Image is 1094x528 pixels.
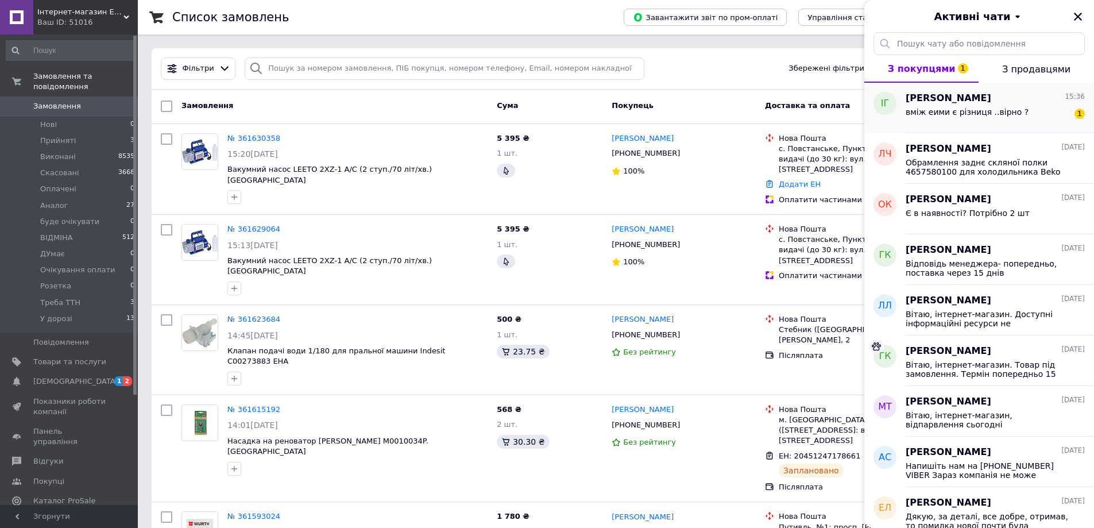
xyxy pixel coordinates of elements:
[227,241,278,250] span: 15:13[DATE]
[130,136,134,146] span: 3
[1074,109,1085,119] span: 1
[40,249,65,259] span: ДУмає
[779,314,940,325] div: Нова Пошта
[182,134,218,169] img: Фото товару
[33,71,138,92] span: Замовлення та повідомлення
[497,330,517,339] span: 1 шт.
[779,234,940,266] div: с. Повстанське, Пункт приймання-видачі (до 30 кг): вул. [STREET_ADDRESS]
[612,101,654,110] span: Покупець
[612,512,674,523] a: [PERSON_NAME]
[130,184,134,194] span: 0
[1061,142,1085,152] span: [DATE]
[227,165,432,184] a: Вакумний насос LEETO 2XZ-1 A/C (2 ступ./70 літ/хв.) [GEOGRAPHIC_DATA]
[906,411,1069,429] span: Вітаю, інтернет-магазин, відпарвлення сьогодні
[33,396,106,417] span: Показники роботи компанії
[497,405,521,414] span: 568 ₴
[779,452,860,460] span: ЕН: 20451247178661
[879,249,891,262] span: ГК
[779,271,940,281] div: Оплатити частинами
[227,315,280,323] a: № 361623684
[33,456,63,467] span: Відгуки
[497,240,517,249] span: 1 шт.
[878,198,892,211] span: ОК
[40,120,57,130] span: Нові
[227,405,280,414] a: № 361615192
[1061,446,1085,456] span: [DATE]
[182,315,218,350] img: Фото товару
[779,511,940,522] div: Нова Пошта
[181,224,218,261] a: Фото товару
[6,40,136,61] input: Пошук
[864,83,1094,133] button: ІГ[PERSON_NAME]15:36вміж еими є різниця ..вірно ?1
[37,7,123,17] span: Інтернет-магазин ЕлектроХаус
[779,144,940,175] div: с. Повстанське, Пункт приймання-видачі (до 30 кг): вул. [STREET_ADDRESS]
[906,395,991,408] span: [PERSON_NAME]
[33,101,81,111] span: Замовлення
[33,376,118,387] span: [DEMOGRAPHIC_DATA]
[40,168,79,178] span: Скасовані
[1061,496,1085,506] span: [DATE]
[130,249,134,259] span: 0
[130,298,134,308] span: 3
[118,152,134,162] span: 8535
[779,482,940,492] div: Післяплата
[227,512,280,521] a: № 361593024
[958,63,968,74] span: 1
[788,63,867,74] span: Збережені фільтри:
[1065,92,1085,102] span: 15:36
[873,32,1085,55] input: Пошук чату або повідомлення
[122,233,134,243] span: 512
[497,225,529,233] span: 5 395 ₴
[181,101,233,110] span: Замовлення
[40,281,71,291] span: Розетка
[40,152,76,162] span: Виконані
[182,405,218,441] img: Фото товару
[130,265,134,275] span: 0
[497,420,517,429] span: 2 шт.
[878,400,892,414] span: МТ
[612,404,674,415] a: [PERSON_NAME]
[1002,64,1070,75] span: З продавцями
[1061,345,1085,354] span: [DATE]
[779,195,940,205] div: Оплатити частинами
[864,133,1094,184] button: ЛЧ[PERSON_NAME][DATE]Обрамлення заднє скляної полки 4657580100 для холодильника Beko EHA Детальні...
[864,184,1094,234] button: ОК[PERSON_NAME][DATE]Є в наявності? Потрібно 2 шт
[779,180,821,188] a: Додати ЕН
[864,437,1094,487] button: АС[PERSON_NAME][DATE]Напишіть нам на [PHONE_NUMBER] VIBER Зараз компанія не може швидко обробляти...
[123,376,132,386] span: 2
[497,345,549,359] div: 23.75 ₴
[906,142,991,156] span: [PERSON_NAME]
[33,476,64,487] span: Покупці
[609,327,682,342] div: [PHONE_NUMBER]
[227,437,428,456] a: Насадка на реноватор [PERSON_NAME] M0010034P. [GEOGRAPHIC_DATA]
[906,244,991,257] span: [PERSON_NAME]
[40,201,68,211] span: Аналог
[879,451,891,464] span: АС
[864,55,979,83] button: З покупцями1
[1061,294,1085,304] span: [DATE]
[245,57,644,80] input: Пошук за номером замовлення, ПІБ покупця, номером телефону, Email, номером накладної
[609,146,682,161] div: [PHONE_NUMBER]
[497,149,517,157] span: 1 шт.
[623,167,644,175] span: 100%
[40,298,80,308] span: Треба ТТН
[906,446,991,459] span: [PERSON_NAME]
[126,314,134,324] span: 13
[624,9,787,26] button: Завантажити звіт по пром-оплаті
[864,336,1094,386] button: ГК[PERSON_NAME][DATE]Вітаю, інтернет-магазин. Товар під замовлення. Термін попередньо 15 днів. Ум...
[227,134,280,142] a: № 361630358
[864,234,1094,285] button: ГК[PERSON_NAME][DATE]Відповідь менеджера- попередньо, поставка через 15 днів
[779,404,940,415] div: Нова Пошта
[906,461,1069,480] span: Напишіть нам на [PHONE_NUMBER] VIBER Зараз компанія не може швидко обробляти замовлення та повідо...
[227,256,432,276] span: Вакумний насос LEETO 2XZ-1 A/C (2 ступ./70 літ/хв.) [GEOGRAPHIC_DATA]
[183,63,214,74] span: Фільтри
[906,345,991,358] span: [PERSON_NAME]
[37,17,138,28] div: Ваш ID: 51016
[130,281,134,291] span: 0
[906,360,1069,379] span: Вітаю, інтернет-магазин. Товар під замовлення. Термін попередньо 15 днів. Умови передзамовлення -...
[40,217,99,227] span: буде очікувати
[906,209,1030,218] span: Є в наявності? Потрібно 2 шт
[497,134,529,142] span: 5 395 ₴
